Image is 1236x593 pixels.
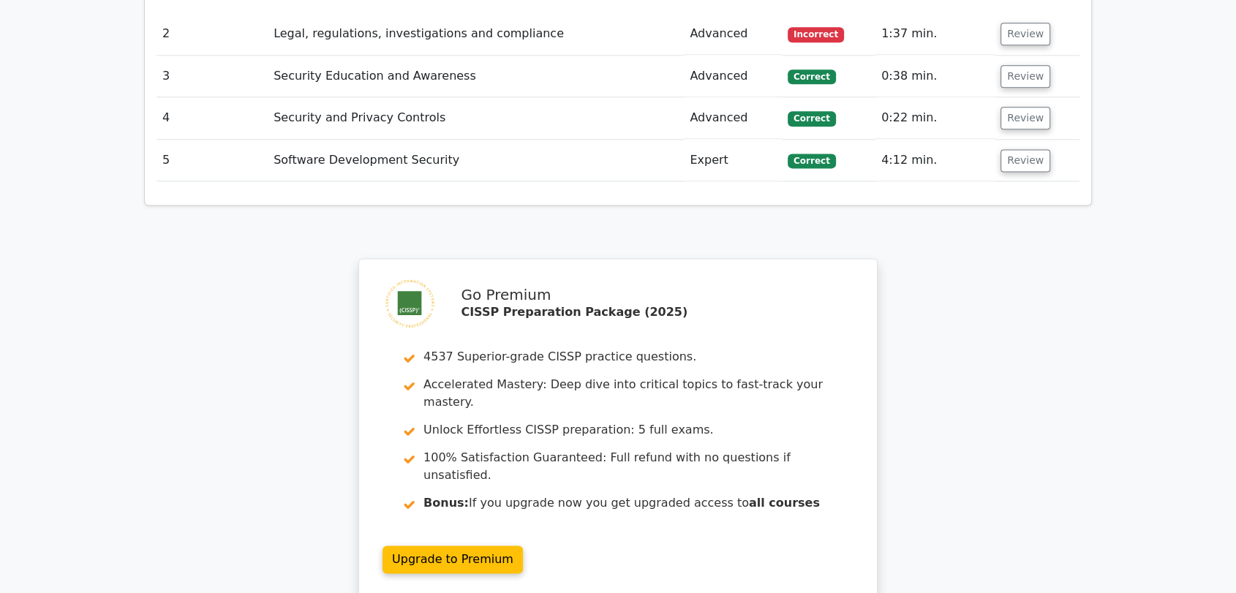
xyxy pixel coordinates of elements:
button: Review [1001,65,1050,88]
a: Upgrade to Premium [383,545,523,573]
span: Correct [788,111,835,126]
td: 0:22 min. [875,97,995,139]
td: 5 [157,140,268,181]
button: Review [1001,149,1050,172]
td: 3 [157,56,268,97]
td: 0:38 min. [875,56,995,97]
td: Advanced [684,13,782,55]
td: 4 [157,97,268,139]
td: Expert [684,140,782,181]
td: Software Development Security [268,140,684,181]
button: Review [1001,107,1050,129]
button: Review [1001,23,1050,45]
span: Correct [788,69,835,84]
td: Legal, regulations, investigations and compliance [268,13,684,55]
td: Advanced [684,56,782,97]
td: 1:37 min. [875,13,995,55]
td: Advanced [684,97,782,139]
span: Correct [788,154,835,168]
td: 4:12 min. [875,140,995,181]
td: 2 [157,13,268,55]
td: Security Education and Awareness [268,56,684,97]
td: Security and Privacy Controls [268,97,684,139]
span: Incorrect [788,27,844,42]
